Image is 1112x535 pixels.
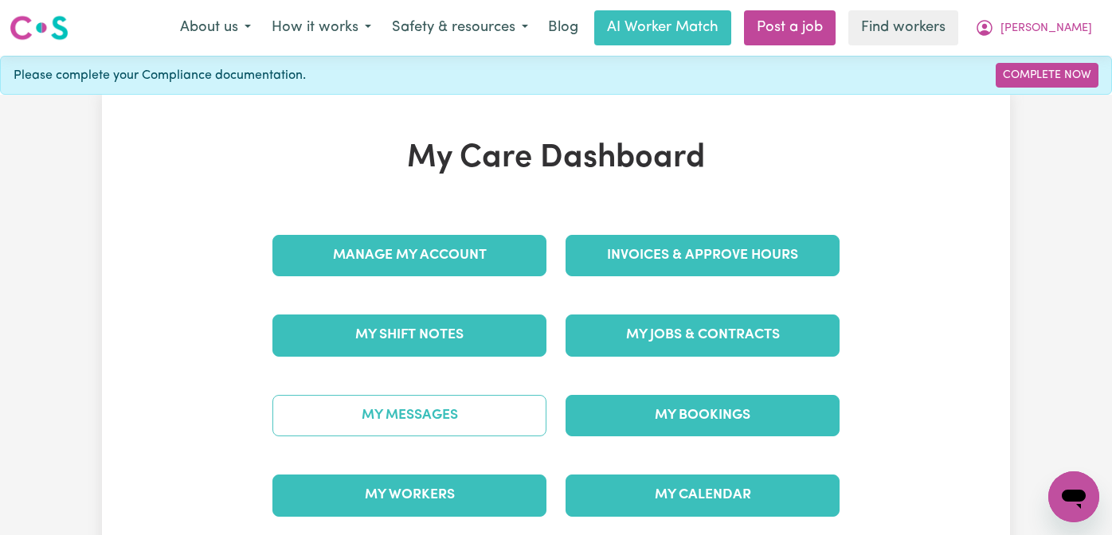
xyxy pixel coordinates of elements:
[272,395,546,436] a: My Messages
[566,395,840,436] a: My Bookings
[382,11,538,45] button: Safety & resources
[594,10,731,45] a: AI Worker Match
[14,66,306,85] span: Please complete your Compliance documentation.
[996,63,1098,88] a: Complete Now
[10,10,69,46] a: Careseekers logo
[263,139,849,178] h1: My Care Dashboard
[272,314,546,356] a: My Shift Notes
[566,314,840,356] a: My Jobs & Contracts
[1048,471,1099,522] iframe: Button to launch messaging window
[965,11,1102,45] button: My Account
[566,474,840,516] a: My Calendar
[848,10,958,45] a: Find workers
[10,14,69,42] img: Careseekers logo
[744,10,836,45] a: Post a job
[272,235,546,276] a: Manage My Account
[261,11,382,45] button: How it works
[272,474,546,516] a: My Workers
[538,10,588,45] a: Blog
[170,11,261,45] button: About us
[566,235,840,276] a: Invoices & Approve Hours
[1000,20,1092,37] span: [PERSON_NAME]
